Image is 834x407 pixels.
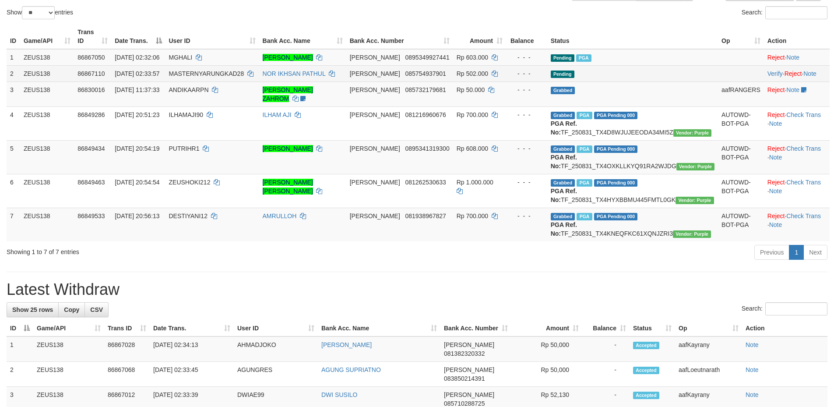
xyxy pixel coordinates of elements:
[7,6,73,19] label: Show entries
[457,86,485,93] span: Rp 50.000
[803,70,816,77] a: Note
[767,212,785,219] a: Reject
[77,54,105,61] span: 86867050
[111,24,165,49] th: Date Trans.: activate to sort column descending
[77,212,105,219] span: 86849533
[547,174,718,208] td: TF_250831_TX4HYXBBMU445FMTL0GK
[718,81,764,106] td: aafRANGERS
[263,86,313,102] a: [PERSON_NAME] ZAHROM
[440,320,511,336] th: Bank Acc. Number: activate to sort column ascending
[547,208,718,241] td: TF_250831_TX4KNEQFKC61XQNJZRI3
[764,65,830,81] td: · ·
[457,145,488,152] span: Rp 608.000
[457,212,488,219] span: Rp 700.000
[7,244,341,256] div: Showing 1 to 7 of 7 entries
[633,367,659,374] span: Accepted
[630,320,675,336] th: Status: activate to sort column ascending
[350,86,400,93] span: [PERSON_NAME]
[767,111,785,118] a: Reject
[551,71,574,78] span: Pending
[547,24,718,49] th: Status
[673,129,711,137] span: Vendor URL: https://trx4.1velocity.biz
[20,174,74,208] td: ZEUS138
[234,336,318,362] td: AHMADJOKO
[769,221,782,228] a: Note
[576,54,591,62] span: Marked by aafchomsokheang
[510,53,544,62] div: - - -
[764,81,830,106] td: ·
[7,65,20,81] td: 2
[786,212,821,219] a: Check Trans
[259,24,346,49] th: Bank Acc. Name: activate to sort column ascending
[58,302,85,317] a: Copy
[263,70,326,77] a: NOR IKHSAN PATHUL
[20,140,74,174] td: ZEUS138
[84,302,109,317] a: CSV
[769,120,782,127] a: Note
[551,154,577,170] b: PGA Ref. No:
[786,145,821,152] a: Check Trans
[444,375,485,382] span: Copy 083850214391 to clipboard
[321,366,381,373] a: AGUNG SUPRIATNO
[405,179,446,186] span: Copy 081262530633 to clipboard
[405,145,449,152] span: Copy 0895341319300 to clipboard
[551,188,577,203] b: PGA Ref. No:
[64,306,79,313] span: Copy
[7,106,20,140] td: 4
[765,6,827,19] input: Search:
[675,362,742,387] td: aafLoeutnarath
[633,392,659,399] span: Accepted
[444,350,485,357] span: Copy 081382320332 to clipboard
[169,111,204,118] span: ILHAMAJI90
[115,70,159,77] span: [DATE] 02:33:57
[7,320,33,336] th: ID: activate to sort column descending
[718,24,764,49] th: Op: activate to sort column ascending
[551,120,577,136] b: PGA Ref. No:
[321,341,372,348] a: [PERSON_NAME]
[511,362,582,387] td: Rp 50,000
[551,145,575,153] span: Grabbed
[457,111,488,118] span: Rp 700.000
[234,362,318,387] td: AGUNGRES
[263,179,313,195] a: [PERSON_NAME] [PERSON_NAME]
[90,306,103,313] span: CSV
[104,320,150,336] th: Trans ID: activate to sort column ascending
[169,145,200,152] span: PUTRIHR1
[786,179,821,186] a: Check Trans
[115,145,159,152] span: [DATE] 20:54:19
[510,144,544,153] div: - - -
[746,341,759,348] a: Note
[150,320,234,336] th: Date Trans.: activate to sort column ascending
[115,111,159,118] span: [DATE] 20:51:23
[77,70,105,77] span: 86867110
[7,140,20,174] td: 5
[754,245,789,260] a: Previous
[718,208,764,241] td: AUTOWD-BOT-PGA
[165,24,259,49] th: User ID: activate to sort column ascending
[7,336,33,362] td: 1
[767,145,785,152] a: Reject
[12,306,53,313] span: Show 25 rows
[457,70,488,77] span: Rp 502.000
[582,362,630,387] td: -
[742,320,827,336] th: Action
[769,154,782,161] a: Note
[718,140,764,174] td: AUTOWD-BOT-PGA
[20,65,74,81] td: ZEUS138
[444,391,494,398] span: [PERSON_NAME]
[718,174,764,208] td: AUTOWD-BOT-PGA
[742,6,827,19] label: Search:
[444,341,494,348] span: [PERSON_NAME]
[582,336,630,362] td: -
[20,81,74,106] td: ZEUS138
[77,86,105,93] span: 86830016
[453,24,506,49] th: Amount: activate to sort column ascending
[577,112,592,119] span: Marked by aafRornrotha
[510,212,544,220] div: - - -
[551,112,575,119] span: Grabbed
[577,145,592,153] span: Marked by aafRornrotha
[7,208,20,241] td: 7
[7,281,827,298] h1: Latest Withdraw
[746,366,759,373] a: Note
[764,24,830,49] th: Action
